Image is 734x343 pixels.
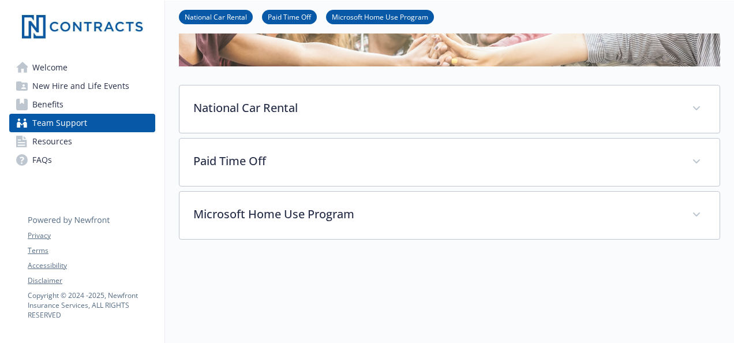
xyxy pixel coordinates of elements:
span: Team Support [32,114,87,132]
a: New Hire and Life Events [9,77,155,95]
p: Paid Time Off [193,152,678,170]
span: New Hire and Life Events [32,77,129,95]
a: Privacy [28,230,155,241]
a: Paid Time Off [262,11,317,22]
div: National Car Rental [179,85,720,133]
p: Microsoft Home Use Program [193,206,678,223]
span: Benefits [32,95,63,114]
a: Terms [28,245,155,256]
span: Welcome [32,58,68,77]
a: Resources [9,132,155,151]
a: National Car Rental [179,11,253,22]
a: FAQs [9,151,155,169]
span: Resources [32,132,72,151]
a: Accessibility [28,260,155,271]
p: Copyright © 2024 - 2025 , Newfront Insurance Services, ALL RIGHTS RESERVED [28,290,155,320]
a: Welcome [9,58,155,77]
div: Paid Time Off [179,139,720,186]
a: Team Support [9,114,155,132]
p: National Car Rental [193,99,678,117]
span: FAQs [32,151,52,169]
a: Benefits [9,95,155,114]
div: Microsoft Home Use Program [179,192,720,239]
a: Microsoft Home Use Program [326,11,434,22]
a: Disclaimer [28,275,155,286]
